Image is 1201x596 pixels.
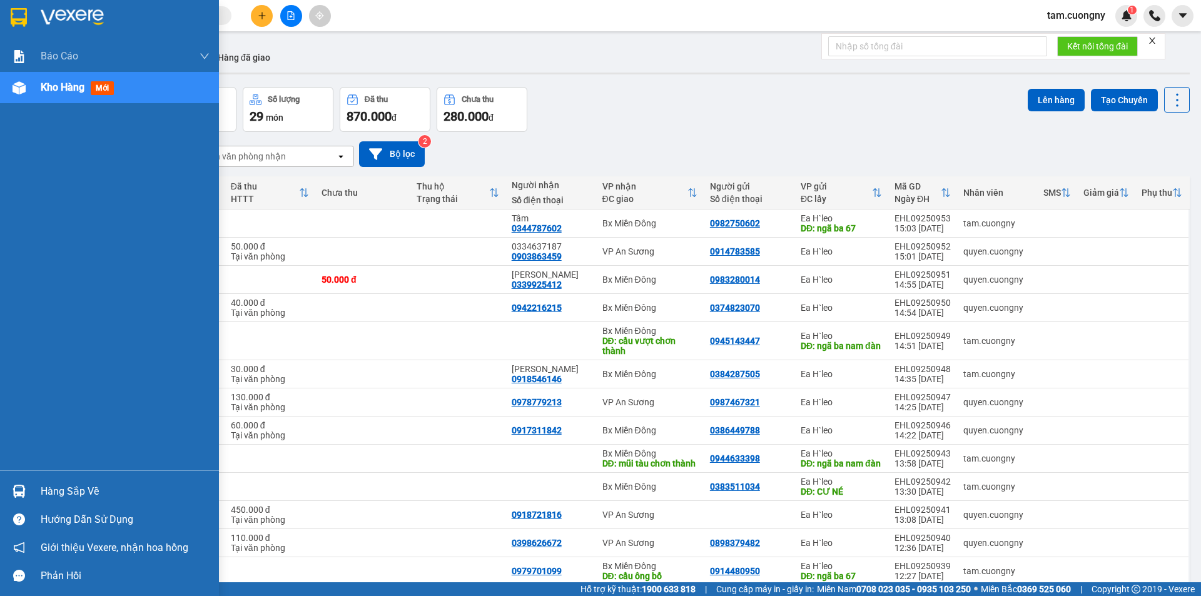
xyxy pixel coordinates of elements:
[894,430,951,440] div: 14:22 [DATE]
[801,246,882,256] div: Ea H`leo
[41,510,210,529] div: Hướng dẫn sử dụng
[963,275,1031,285] div: quyen.cuongny
[801,487,882,497] div: DĐ: CƯ NÉ
[1121,10,1132,21] img: icon-new-feature
[417,181,489,191] div: Thu hộ
[710,194,788,204] div: Số điện thoại
[602,194,687,204] div: ĐC giao
[231,543,309,553] div: Tại văn phòng
[512,180,590,190] div: Người nhận
[512,213,590,223] div: Tâm
[512,364,590,374] div: Vân Anh
[888,176,957,210] th: Toggle SortBy
[602,397,697,407] div: VP An Sương
[801,275,882,285] div: Ea H`leo
[801,458,882,468] div: DĐ: ngã ba nam đàn
[41,48,78,64] span: Báo cáo
[801,538,882,548] div: Ea H`leo
[258,11,266,20] span: plus
[801,223,882,233] div: DĐ: ngã ba 67
[602,448,697,458] div: Bx Miền Đông
[1043,188,1061,198] div: SMS
[489,113,494,123] span: đ
[286,11,295,20] span: file-add
[602,303,697,313] div: Bx Miền Đông
[801,331,882,341] div: Ea H`leo
[894,181,941,191] div: Mã GD
[705,582,707,596] span: |
[266,113,283,123] span: món
[512,195,590,205] div: Số điện thoại
[710,218,760,228] div: 0982750602
[231,298,309,308] div: 40.000 đ
[710,482,760,492] div: 0383511034
[710,336,760,346] div: 0945143447
[1091,89,1158,111] button: Tạo Chuyến
[1028,89,1085,111] button: Lên hàng
[392,113,397,123] span: đ
[801,303,882,313] div: Ea H`leo
[894,505,951,515] div: EHL09250941
[1037,8,1115,23] span: tam.cuongny
[13,570,25,582] span: message
[963,218,1031,228] div: tam.cuongny
[710,303,760,313] div: 0374823070
[322,275,404,285] div: 50.000 đ
[13,81,26,94] img: warehouse-icon
[894,270,951,280] div: EHL09250951
[231,392,309,402] div: 130.000 đ
[200,150,286,163] div: Chọn văn phòng nhận
[710,275,760,285] div: 0983280014
[894,448,951,458] div: EHL09250943
[894,364,951,374] div: EHL09250948
[512,251,562,261] div: 0903863459
[801,341,882,351] div: DĐ: ngã ba nam đàn
[512,303,562,313] div: 0942216215
[602,326,697,336] div: Bx Miền Đông
[894,420,951,430] div: EHL09250946
[894,374,951,384] div: 14:35 [DATE]
[1128,6,1137,14] sup: 1
[437,87,527,132] button: Chưa thu280.000đ
[1077,176,1135,210] th: Toggle SortBy
[231,374,309,384] div: Tại văn phòng
[801,477,882,487] div: Ea H`leo
[602,458,697,468] div: DĐ: mũi tàu chơn thành
[963,425,1031,435] div: quyen.cuongny
[602,482,697,492] div: Bx Miền Đông
[894,402,951,412] div: 14:25 [DATE]
[359,141,425,167] button: Bộ lọc
[602,571,697,581] div: DĐ: cầu ông bố
[512,510,562,520] div: 0918721816
[602,336,697,356] div: DĐ: cầu vượt chơn thành
[1149,10,1160,21] img: phone-icon
[243,87,333,132] button: Số lượng29món
[963,369,1031,379] div: tam.cuongny
[894,571,951,581] div: 12:27 [DATE]
[894,251,951,261] div: 15:01 [DATE]
[602,181,687,191] div: VP nhận
[602,425,697,435] div: Bx Miền Đông
[801,194,872,204] div: ĐC lấy
[13,513,25,525] span: question-circle
[231,181,299,191] div: Đã thu
[280,5,302,27] button: file-add
[963,566,1031,576] div: tam.cuongny
[336,151,346,161] svg: open
[794,176,888,210] th: Toggle SortBy
[963,303,1031,313] div: quyen.cuongny
[602,246,697,256] div: VP An Sương
[512,280,562,290] div: 0339925412
[1037,176,1077,210] th: Toggle SortBy
[894,331,951,341] div: EHL09250949
[13,50,26,63] img: solution-icon
[856,584,971,594] strong: 0708 023 035 - 0935 103 250
[512,425,562,435] div: 0917311842
[894,392,951,402] div: EHL09250947
[1130,6,1134,14] span: 1
[963,336,1031,346] div: tam.cuongny
[268,95,300,104] div: Số lượng
[250,109,263,124] span: 29
[225,176,315,210] th: Toggle SortBy
[894,515,951,525] div: 13:08 [DATE]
